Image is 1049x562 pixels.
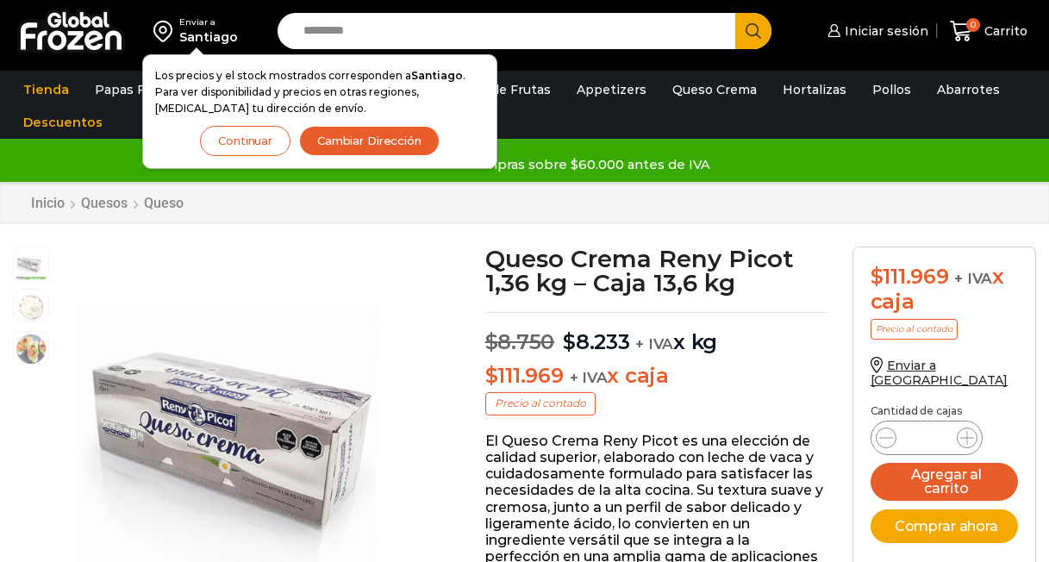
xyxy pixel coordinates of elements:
span: reny-picot [14,247,48,282]
span: Iniciar sesión [840,22,928,40]
a: Papas Fritas [86,73,182,106]
a: Tienda [15,73,78,106]
strong: Santiago [411,69,463,82]
a: Descuentos [15,106,111,139]
span: $ [871,264,884,289]
a: Pulpa de Frutas [443,73,559,106]
a: Abarrotes [928,73,1008,106]
a: Quesos [80,195,128,211]
img: address-field-icon.svg [153,16,179,46]
bdi: 111.969 [485,363,564,388]
button: Comprar ahora [871,509,1018,543]
span: Carrito [980,22,1027,40]
p: Cantidad de cajas [871,405,1018,417]
bdi: 111.969 [871,264,949,289]
nav: Breadcrumb [30,195,184,211]
p: Precio al contado [871,319,958,340]
a: Hortalizas [774,73,855,106]
a: Enviar a [GEOGRAPHIC_DATA] [871,358,1008,388]
a: Queso [143,195,184,211]
a: Iniciar sesión [823,14,928,48]
a: Appetizers [568,73,655,106]
a: Pollos [864,73,920,106]
div: x caja [871,265,1018,315]
span: queso crema 2 [14,290,48,324]
span: $ [563,329,576,354]
span: salmon-ahumado-2 [14,332,48,366]
span: $ [485,329,498,354]
span: + IVA [570,369,608,386]
bdi: 8.750 [485,329,555,354]
p: x kg [485,312,827,355]
a: Inicio [30,195,66,211]
a: 0 Carrito [946,11,1032,52]
button: Cambiar Dirección [299,126,440,156]
span: + IVA [954,270,992,287]
button: Continuar [200,126,290,156]
input: Product quantity [910,426,943,450]
div: Enviar a [179,16,238,28]
span: $ [485,363,498,388]
div: Santiago [179,28,238,46]
bdi: 8.233 [563,329,630,354]
button: Search button [735,13,771,49]
p: x caja [485,364,827,389]
span: 0 [966,18,980,32]
p: Precio al contado [485,392,596,415]
p: Los precios y el stock mostrados corresponden a . Para ver disponibilidad y precios en otras regi... [155,67,484,117]
h1: Queso Crema Reny Picot 1,36 kg – Caja 13,6 kg [485,247,827,295]
span: + IVA [635,335,673,353]
button: Agregar al carrito [871,463,1018,501]
a: Queso Crema [664,73,765,106]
